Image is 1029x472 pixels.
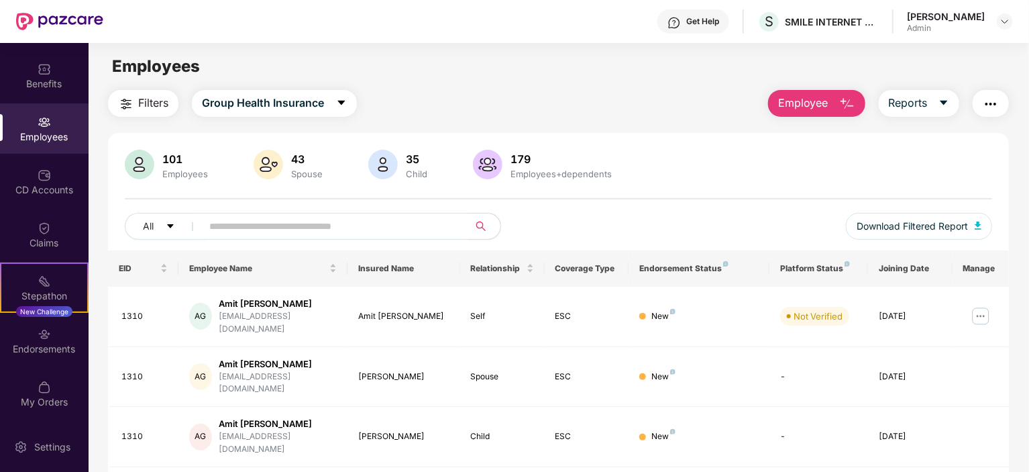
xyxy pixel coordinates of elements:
img: svg+xml;base64,PHN2ZyBpZD0iQ2xhaW0iIHhtbG5zPSJodHRwOi8vd3d3LnczLm9yZy8yMDAwL3N2ZyIgd2lkdGg9IjIwIi... [38,222,51,235]
button: Download Filtered Report [846,213,992,240]
div: 101 [160,152,211,166]
div: Amit [PERSON_NAME] [219,358,337,371]
div: ESC [555,430,618,443]
div: Amit [PERSON_NAME] [219,297,337,310]
div: AG [189,303,212,330]
th: Insured Name [347,250,460,287]
div: Employees [160,169,211,179]
span: Employee [778,95,828,111]
img: svg+xml;base64,PHN2ZyB4bWxucz0iaHR0cDovL3d3dy53My5vcmcvMjAwMC9zdmciIHhtbG5zOnhsaW5rPSJodHRwOi8vd3... [975,222,981,230]
div: Stepathon [1,289,87,303]
span: S [765,13,773,30]
img: New Pazcare Logo [16,13,103,30]
th: Joining Date [868,250,953,287]
div: New Challenge [16,306,72,317]
div: Get Help [686,16,719,27]
img: svg+xml;base64,PHN2ZyB4bWxucz0iaHR0cDovL3d3dy53My5vcmcvMjAwMC9zdmciIHdpZHRoPSIyMSIgaGVpZ2h0PSIyMC... [38,275,51,288]
div: 1310 [121,430,168,443]
img: svg+xml;base64,PHN2ZyB4bWxucz0iaHR0cDovL3d3dy53My5vcmcvMjAwMC9zdmciIHdpZHRoPSI4IiBoZWlnaHQ9IjgiIH... [723,261,728,267]
div: ESC [555,310,618,323]
div: Amit [PERSON_NAME] [219,418,337,430]
img: svg+xml;base64,PHN2ZyB4bWxucz0iaHR0cDovL3d3dy53My5vcmcvMjAwMC9zdmciIHdpZHRoPSI4IiBoZWlnaHQ9IjgiIH... [845,261,850,267]
img: svg+xml;base64,PHN2ZyBpZD0iSGVscC0zMngzMiIgeG1sbnM9Imh0dHA6Ly93d3cudzMub3JnLzIwMDAvc3ZnIiB3aWR0aD... [667,16,681,30]
span: EID [119,263,158,274]
img: svg+xml;base64,PHN2ZyB4bWxucz0iaHR0cDovL3d3dy53My5vcmcvMjAwMC9zdmciIHhtbG5zOnhsaW5rPSJodHRwOi8vd3... [839,96,855,112]
div: Child [403,169,430,179]
div: [EMAIL_ADDRESS][DOMAIN_NAME] [219,430,337,456]
div: Child [471,430,534,443]
img: svg+xml;base64,PHN2ZyBpZD0iRW1wbG95ZWVzIiB4bWxucz0iaHR0cDovL3d3dy53My5vcmcvMjAwMC9zdmciIHdpZHRoPS... [38,115,51,129]
div: [PERSON_NAME] [907,10,985,23]
img: svg+xml;base64,PHN2ZyBpZD0iRHJvcGRvd24tMzJ4MzIiIHhtbG5zPSJodHRwOi8vd3d3LnczLm9yZy8yMDAwL3N2ZyIgd2... [999,16,1010,27]
th: Coverage Type [545,250,629,287]
img: svg+xml;base64,PHN2ZyBpZD0iTXlfT3JkZXJzIiBkYXRhLW5hbWU9Ik15IE9yZGVycyIgeG1sbnM9Imh0dHA6Ly93d3cudz... [38,381,51,394]
th: Manage [953,250,1009,287]
div: 35 [403,152,430,166]
button: Group Health Insurancecaret-down [192,90,357,117]
span: caret-down [336,97,347,109]
div: 179 [508,152,614,166]
span: caret-down [166,222,175,232]
span: Relationship [471,263,524,274]
div: AG [189,424,212,451]
img: svg+xml;base64,PHN2ZyB4bWxucz0iaHR0cDovL3d3dy53My5vcmcvMjAwMC9zdmciIHdpZHRoPSIyNCIgaGVpZ2h0PSIyNC... [118,96,134,112]
div: SMILE INTERNET TECHNOLOGIES PRIVATE LIMITED [785,15,879,28]
img: svg+xml;base64,PHN2ZyB4bWxucz0iaHR0cDovL3d3dy53My5vcmcvMjAwMC9zdmciIHdpZHRoPSIyNCIgaGVpZ2h0PSIyNC... [983,96,999,112]
button: Filters [108,90,178,117]
div: ESC [555,371,618,383]
img: svg+xml;base64,PHN2ZyB4bWxucz0iaHR0cDovL3d3dy53My5vcmcvMjAwMC9zdmciIHhtbG5zOnhsaW5rPSJodHRwOi8vd3... [473,150,502,179]
div: New [651,430,675,443]
span: Reports [889,95,928,111]
span: Employee Name [189,263,327,274]
div: New [651,371,675,383]
img: svg+xml;base64,PHN2ZyBpZD0iQmVuZWZpdHMiIHhtbG5zPSJodHRwOi8vd3d3LnczLm9yZy8yMDAwL3N2ZyIgd2lkdGg9Ij... [38,62,51,76]
span: Employees [112,56,200,76]
div: Endorsement Status [639,263,759,274]
div: [DATE] [879,310,942,323]
td: - [769,407,868,467]
span: Download Filtered Report [857,219,968,234]
img: manageButton [970,305,991,327]
div: [PERSON_NAME] [358,371,449,383]
div: Not Verified [794,310,843,323]
div: Amit [PERSON_NAME] [358,310,449,323]
img: svg+xml;base64,PHN2ZyB4bWxucz0iaHR0cDovL3d3dy53My5vcmcvMjAwMC9zdmciIHdpZHRoPSI4IiBoZWlnaHQ9IjgiIH... [670,369,675,375]
button: Employee [768,90,865,117]
img: svg+xml;base64,PHN2ZyB4bWxucz0iaHR0cDovL3d3dy53My5vcmcvMjAwMC9zdmciIHdpZHRoPSI4IiBoZWlnaHQ9IjgiIH... [670,429,675,434]
div: Employees+dependents [508,169,614,179]
div: [DATE] [879,430,942,443]
div: AG [189,363,212,390]
img: svg+xml;base64,PHN2ZyBpZD0iU2V0dGluZy0yMHgyMCIgeG1sbnM9Imh0dHA6Ly93d3cudzMub3JnLzIwMDAvc3ZnIiB3aW... [14,440,28,454]
button: Reportscaret-down [879,90,959,117]
img: svg+xml;base64,PHN2ZyB4bWxucz0iaHR0cDovL3d3dy53My5vcmcvMjAwMC9zdmciIHhtbG5zOnhsaW5rPSJodHRwOi8vd3... [368,150,398,179]
span: All [143,219,154,234]
th: Relationship [460,250,545,287]
span: caret-down [938,97,949,109]
img: svg+xml;base64,PHN2ZyB4bWxucz0iaHR0cDovL3d3dy53My5vcmcvMjAwMC9zdmciIHhtbG5zOnhsaW5rPSJodHRwOi8vd3... [125,150,154,179]
th: Employee Name [178,250,347,287]
span: search [468,221,494,232]
div: [EMAIL_ADDRESS][DOMAIN_NAME] [219,310,337,336]
div: Spouse [288,169,325,179]
div: Settings [30,440,74,454]
img: svg+xml;base64,PHN2ZyB4bWxucz0iaHR0cDovL3d3dy53My5vcmcvMjAwMC9zdmciIHdpZHRoPSI4IiBoZWlnaHQ9IjgiIH... [670,309,675,314]
div: Admin [907,23,985,34]
div: 1310 [121,310,168,323]
div: [PERSON_NAME] [358,430,449,443]
div: New [651,310,675,323]
div: [DATE] [879,371,942,383]
img: svg+xml;base64,PHN2ZyBpZD0iQ0RfQWNjb3VudHMiIGRhdGEtbmFtZT0iQ0QgQWNjb3VudHMiIHhtbG5zPSJodHRwOi8vd3... [38,169,51,182]
th: EID [108,250,178,287]
div: Platform Status [780,263,857,274]
div: Self [471,310,534,323]
button: Allcaret-down [125,213,207,240]
img: svg+xml;base64,PHN2ZyB4bWxucz0iaHR0cDovL3d3dy53My5vcmcvMjAwMC9zdmciIHhtbG5zOnhsaW5rPSJodHRwOi8vd3... [254,150,283,179]
img: svg+xml;base64,PHN2ZyBpZD0iRW5kb3JzZW1lbnRzIiB4bWxucz0iaHR0cDovL3d3dy53My5vcmcvMjAwMC9zdmciIHdpZH... [38,328,51,341]
div: 1310 [121,371,168,383]
span: Filters [138,95,168,111]
span: Group Health Insurance [202,95,324,111]
button: search [468,213,501,240]
div: 43 [288,152,325,166]
td: - [769,347,868,408]
div: [EMAIL_ADDRESS][DOMAIN_NAME] [219,371,337,396]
